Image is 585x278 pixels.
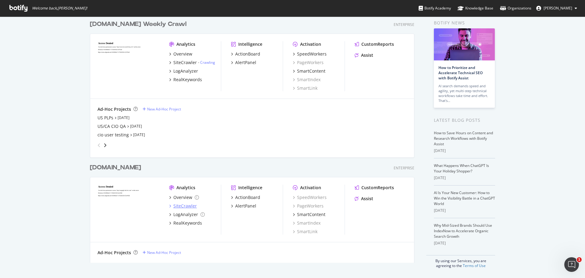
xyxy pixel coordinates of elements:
a: SmartLink [293,85,317,91]
div: SpeedWorkers [297,51,327,57]
div: angle-right [103,142,107,148]
div: RealKeywords [173,220,202,226]
a: [DATE] [130,124,142,129]
a: AlertPanel [231,60,256,66]
a: How to Prioritize and Accelerate Technical SEO with Botify Assist [438,65,483,81]
a: LogAnalyzer [169,68,198,74]
div: SiteCrawler [173,60,197,66]
a: How to Save Hours on Content and Research Workflows with Botify Assist [434,130,493,146]
div: Ad-Hoc Projects [97,106,131,112]
a: SmartContent [293,68,325,74]
div: RealKeywords [173,77,202,83]
a: New Ad-Hoc Project [143,250,181,255]
a: Overview [169,51,192,57]
div: Latest Blog Posts [434,117,495,124]
a: SmartLink [293,229,317,235]
div: [DATE] [434,208,495,213]
a: ActionBoard [231,194,260,200]
a: CustomReports [355,185,394,191]
a: Assist [355,196,373,202]
div: Assist [361,196,373,202]
div: - [198,60,215,65]
a: cio user testing [97,132,129,138]
a: US/CA CIO QA [97,123,126,129]
div: [DATE] [434,148,495,153]
div: Intelligence [238,185,262,191]
span: Eric Brekher [544,5,572,11]
iframe: Intercom live chat [564,257,579,272]
a: ActionBoard [231,51,260,57]
a: SpeedWorkers [293,51,327,57]
div: New Ad-Hoc Project [147,107,181,112]
a: SmartContent [293,211,325,218]
a: Overview [169,194,199,200]
img: How to Prioritize and Accelerate Technical SEO with Botify Assist [434,28,495,60]
div: Assist [361,52,373,58]
div: Overview [173,194,192,200]
div: [DOMAIN_NAME] Weekly Crawl [90,20,186,29]
a: [DATE] [118,115,129,120]
a: What Happens When ChatGPT Is Your Holiday Shopper? [434,163,489,174]
div: AlertPanel [235,60,256,66]
span: 1 [577,257,582,262]
div: CustomReports [361,41,394,47]
a: Terms of Use [463,263,486,268]
span: Welcome back, [PERSON_NAME] ! [32,6,87,11]
div: Botify Academy [419,5,451,11]
div: SiteCrawler [173,203,197,209]
div: Analytics [176,185,195,191]
div: [DOMAIN_NAME] [90,163,141,172]
a: Why Mid-Sized Brands Should Use IndexNow to Accelerate Organic Search Growth [434,223,492,239]
a: [DATE] [133,132,145,137]
a: SiteCrawler [169,203,197,209]
div: Botify news [434,20,495,26]
a: AI Is Your New Customer: How to Win the Visibility Battle in a ChatGPT World [434,190,495,206]
div: SmartContent [297,211,325,218]
a: AlertPanel [231,203,256,209]
a: US PLPs [97,115,113,121]
a: RealKeywords [169,77,202,83]
div: Enterprise [394,22,414,27]
div: By using our Services, you are agreeing to the [426,255,495,268]
div: ActionBoard [235,51,260,57]
div: Knowledge Base [458,5,493,11]
div: Organizations [500,5,531,11]
div: Analytics [176,41,195,47]
a: Crawling [200,60,215,65]
a: PageWorkers [293,203,324,209]
a: SpeedWorkers [293,194,327,200]
div: Overview [173,51,192,57]
div: CustomReports [361,185,394,191]
div: Enterprise [394,165,414,171]
div: [DATE] [434,240,495,246]
div: [DATE] [434,175,495,181]
a: [DOMAIN_NAME] [90,163,144,172]
img: Levi.com [97,41,159,91]
a: CustomReports [355,41,394,47]
div: Ad-Hoc Projects [97,250,131,256]
a: New Ad-Hoc Project [143,107,181,112]
div: AI search demands speed and agility, yet multi-step technical workflows take time and effort. Tha... [438,84,490,103]
a: [DOMAIN_NAME] Weekly Crawl [90,20,189,29]
div: SmartContent [297,68,325,74]
div: AlertPanel [235,203,256,209]
div: angle-left [95,140,103,150]
a: Assist [355,52,373,58]
div: Intelligence [238,41,262,47]
div: grid [90,13,419,263]
a: SmartIndex [293,77,321,83]
div: Activation [300,41,321,47]
div: LogAnalyzer [173,211,198,218]
a: SmartIndex [293,220,321,226]
div: New Ad-Hoc Project [147,250,181,255]
a: PageWorkers [293,60,324,66]
button: [PERSON_NAME] [531,3,582,13]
